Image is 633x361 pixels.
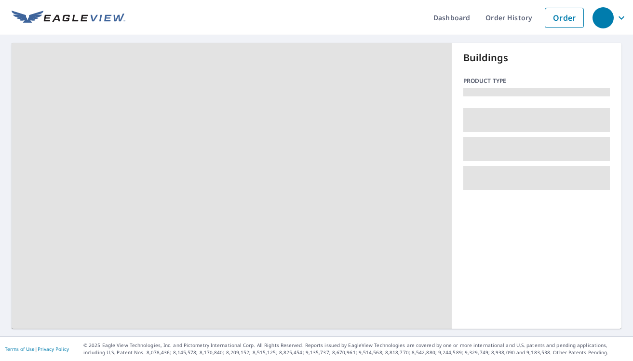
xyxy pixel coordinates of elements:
[5,346,35,352] a: Terms of Use
[463,77,610,85] p: Product type
[545,8,584,28] a: Order
[5,346,69,352] p: |
[463,51,610,65] p: Buildings
[38,346,69,352] a: Privacy Policy
[83,342,628,356] p: © 2025 Eagle View Technologies, Inc. and Pictometry International Corp. All Rights Reserved. Repo...
[12,11,125,25] img: EV Logo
